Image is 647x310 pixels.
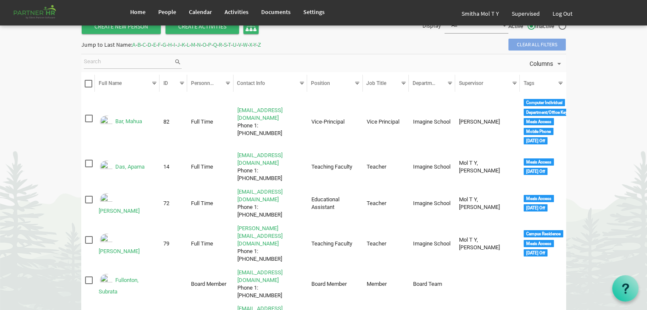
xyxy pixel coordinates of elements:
a: [EMAIL_ADDRESS][DOMAIN_NAME] [237,269,282,283]
td: Teaching Faculty column header Position [307,223,362,265]
td: shobha@imagineschools.inPhone 1: +919102065904 is template cell column header Contact Info [234,223,308,265]
span: People [158,8,176,16]
div: [DATE] Off [524,168,547,175]
span: B [137,41,141,48]
span: search [174,57,182,67]
img: org-chart.svg [245,21,257,32]
td: <div class="tag label label-default">Computer Individual</div> <div class="tag label label-defaul... [520,97,566,148]
div: Department/Office Keys [524,109,572,116]
td: Educational Assistant column header Position [307,186,362,220]
td: Vice-Principal column header Position [307,97,362,148]
span: K [182,41,185,48]
span: R [219,41,222,48]
td: 79 column header ID [160,223,187,265]
td: <div class="tag label label-default">Campus Residence</div> <div class="tag label label-default">... [520,223,566,265]
td: Bar, Mahua is template cell column header Full Name [95,97,160,148]
td: Full Time column header Personnel Type [187,97,234,148]
td: Imagine School column header Departments [409,186,455,220]
div: [DATE] Off [524,249,547,256]
span: Tags [523,80,534,86]
td: Imagine School column header Departments [409,150,455,184]
span: D [148,41,151,48]
span: Supervisor [459,80,483,86]
div: Mobile Phone [524,128,553,135]
span: S [224,41,227,48]
button: Columns [528,58,565,69]
td: 82 column header ID [160,97,187,148]
a: [EMAIL_ADDRESS][DOMAIN_NAME] [237,107,282,121]
td: Ekka, Shobha Rani is template cell column header Full Name [95,223,160,265]
span: Display [422,22,441,29]
td: Member column header Job Title [363,267,409,301]
td: Board Team column header Departments [409,267,455,301]
span: X [249,41,252,48]
td: column header ID [160,267,187,301]
td: Board Member column header Position [307,267,362,301]
span: Q [213,41,217,48]
a: [EMAIL_ADDRESS][DOMAIN_NAME] [237,152,282,166]
td: Imagine School column header Departments [409,223,455,265]
a: Supervised [505,2,546,25]
td: checkbox [81,97,95,148]
a: [PERSON_NAME] [99,208,140,214]
a: [PERSON_NAME] [99,248,140,254]
td: fullontons@gmail.comPhone 1: +917032207410 is template cell column header Contact Info [234,267,308,301]
a: Fullonton, Subrata [99,276,139,295]
span: N [197,41,201,48]
span: Full Name [99,80,122,86]
span: Contact Info [237,80,265,86]
span: Departments [413,80,442,86]
td: checkbox [81,186,95,220]
a: Create New Person [82,19,161,34]
div: Jump to Last Name: - - - - - - - - - - - - - - - - - - - - - - - - - [81,38,261,51]
span: O [202,41,206,48]
span: J [177,41,180,48]
span: U [233,41,237,48]
span: Job Title [366,80,386,86]
td: Das, Lisa is template cell column header Full Name [95,186,160,220]
span: Columns [529,59,554,69]
td: <div class="tag label label-default">Meals Access</div> <div class="tag label label-default">Sund... [520,186,566,220]
div: Computer Individual [524,99,565,106]
span: M [191,41,195,48]
td: Teaching Faculty column header Position [307,150,362,184]
td: checkbox [81,223,95,265]
div: Columns [528,54,565,72]
td: <div class="tag label label-default">Meals Access</div> <div class="tag label label-default">Sund... [520,150,566,184]
span: T [228,41,231,48]
td: checkbox [81,267,95,301]
span: Personnel Type [191,80,226,86]
span: Inactive [535,23,566,30]
span: Active [508,23,535,30]
span: V [238,41,241,48]
div: Meals Access [524,158,554,166]
span: Calendar [189,8,212,16]
td: Full Time column header Personnel Type [187,223,234,265]
span: A [132,41,136,48]
span: ID [163,80,168,86]
a: Organisation Chart [243,19,259,34]
span: E [153,41,156,48]
img: Emp-c187bc14-d8fd-4524-baee-553e9cfda99b.png [99,114,114,130]
td: Teacher column header Job Title [363,186,409,220]
span: Documents [261,8,291,16]
a: [EMAIL_ADDRESS][DOMAIN_NAME] [237,189,282,203]
td: 14 column header ID [160,150,187,184]
td: Teacher column header Job Title [363,223,409,265]
span: Y [254,41,256,48]
span: Position [311,80,330,86]
input: Search [84,56,174,68]
a: Smitha Mol T Y [455,2,505,25]
span: L [187,41,189,48]
img: Emp-185d491c-97f5-4e8b-837e-d12e7bc2f190.png [99,159,114,175]
div: Campus Residence [524,230,563,237]
td: Fullonton, Subrata is template cell column header Full Name [95,267,160,301]
span: Clear all filters [508,39,566,51]
a: [PERSON_NAME][EMAIL_ADDRESS][DOMAIN_NAME] [237,225,282,247]
td: Imagine School column header Departments [409,97,455,148]
td: Mol T Y, Smitha column header Supervisor [455,186,520,220]
td: Full Time column header Personnel Type [187,150,234,184]
div: [DATE] Off [524,204,547,211]
td: column header Tags [520,267,566,301]
div: Search [83,54,183,72]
